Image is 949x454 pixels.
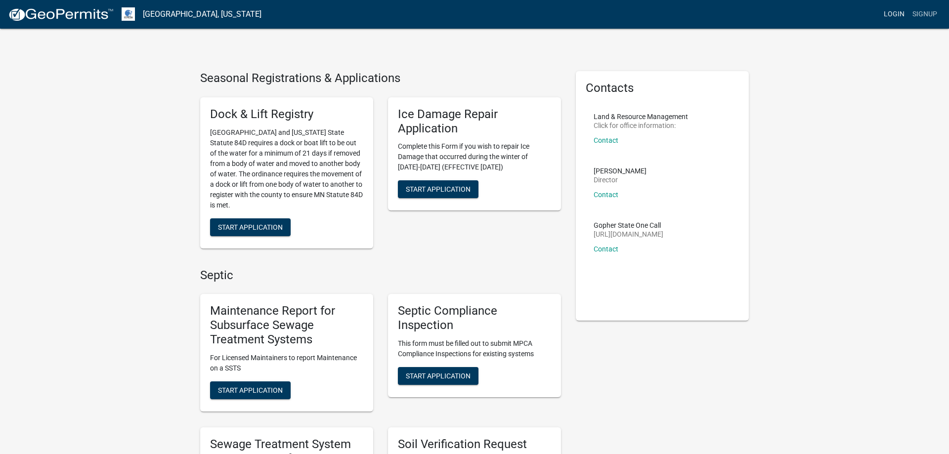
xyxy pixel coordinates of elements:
[210,304,363,346] h5: Maintenance Report for Subsurface Sewage Treatment Systems
[594,122,688,129] p: Click for office information:
[143,6,261,23] a: [GEOGRAPHIC_DATA], [US_STATE]
[398,180,478,198] button: Start Application
[200,71,561,85] h4: Seasonal Registrations & Applications
[398,107,551,136] h5: Ice Damage Repair Application
[594,231,663,238] p: [URL][DOMAIN_NAME]
[594,167,647,174] p: [PERSON_NAME]
[398,437,551,452] h5: Soil Verification Request
[880,5,908,24] a: Login
[210,353,363,373] p: For Licensed Maintainers to report Maintenance on a SSTS
[210,127,363,210] p: [GEOGRAPHIC_DATA] and [US_STATE] State Statute 84D requires a dock or boat lift to be out of the ...
[210,107,363,122] h5: Dock & Lift Registry
[594,113,688,120] p: Land & Resource Management
[594,176,647,183] p: Director
[594,245,618,253] a: Contact
[586,81,739,95] h5: Contacts
[210,381,291,399] button: Start Application
[218,223,283,231] span: Start Application
[210,218,291,236] button: Start Application
[200,268,561,283] h4: Septic
[398,304,551,332] h5: Septic Compliance Inspection
[594,191,618,199] a: Contact
[406,185,471,193] span: Start Application
[908,5,941,24] a: Signup
[594,136,618,144] a: Contact
[398,367,478,385] button: Start Application
[218,386,283,394] span: Start Application
[594,222,663,229] p: Gopher State One Call
[122,7,135,21] img: Otter Tail County, Minnesota
[406,371,471,379] span: Start Application
[398,141,551,172] p: Complete this Form if you wish to repair Ice Damage that occurred during the winter of [DATE]-[DA...
[398,338,551,359] p: This form must be filled out to submit MPCA Compliance Inspections for existing systems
